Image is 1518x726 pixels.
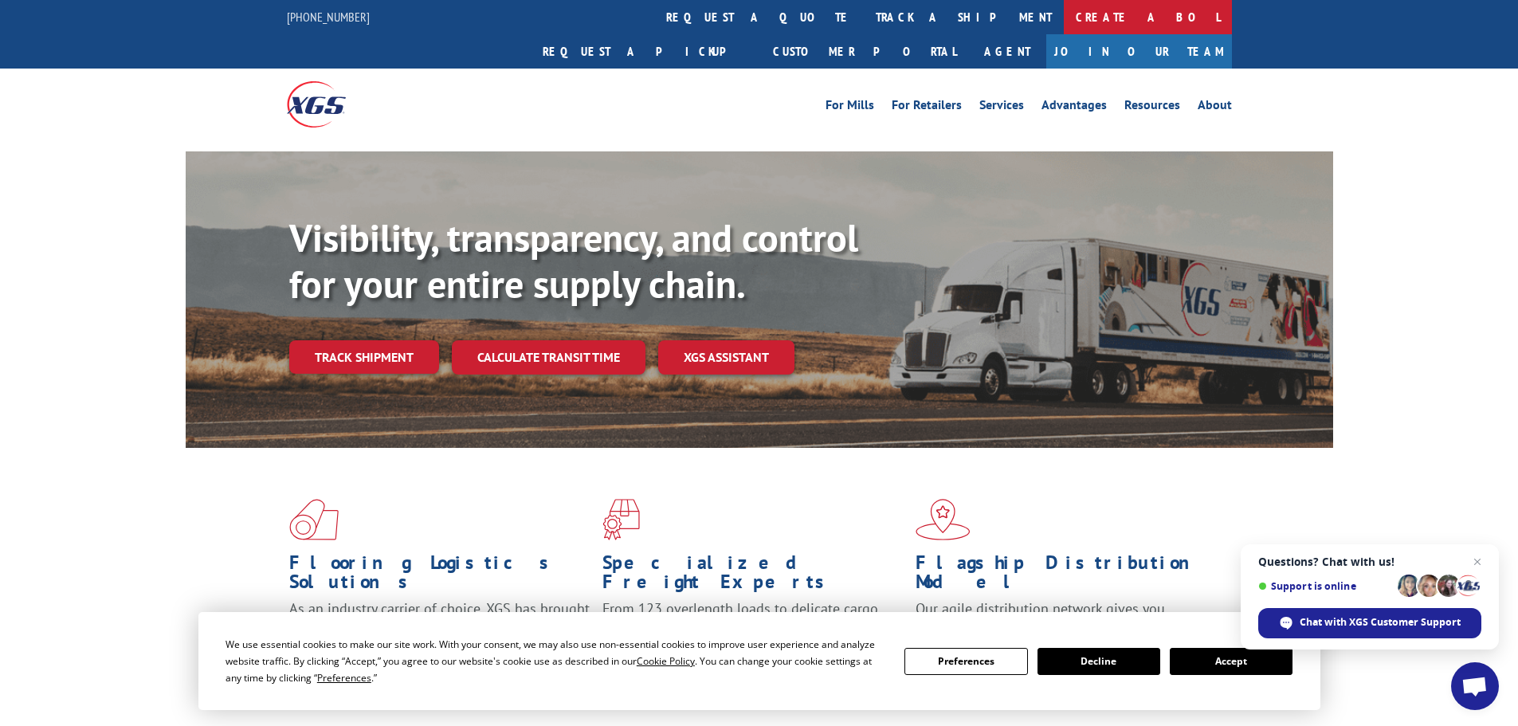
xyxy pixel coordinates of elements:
a: Advantages [1041,99,1107,116]
a: Join Our Team [1046,34,1232,69]
p: From 123 overlength loads to delicate cargo, our experienced staff knows the best way to move you... [602,599,904,670]
b: Visibility, transparency, and control for your entire supply chain. [289,213,858,308]
span: Support is online [1258,580,1392,592]
span: Questions? Chat with us! [1258,555,1481,568]
span: Chat with XGS Customer Support [1300,615,1461,630]
a: XGS ASSISTANT [658,340,794,375]
a: Open chat [1451,662,1499,710]
span: As an industry carrier of choice, XGS has brought innovation and dedication to flooring logistics... [289,599,590,656]
a: Agent [968,34,1046,69]
a: Resources [1124,99,1180,116]
div: We use essential cookies to make our site work. With your consent, we may also use non-essential ... [226,636,885,686]
h1: Flagship Distribution Model [916,553,1217,599]
a: About [1198,99,1232,116]
a: Services [979,99,1024,116]
button: Accept [1170,648,1292,675]
span: Preferences [317,671,371,685]
a: Request a pickup [531,34,761,69]
span: Our agile distribution network gives you nationwide inventory management on demand. [916,599,1209,637]
a: Calculate transit time [452,340,645,375]
button: Decline [1037,648,1160,675]
a: For Mills [826,99,874,116]
img: xgs-icon-total-supply-chain-intelligence-red [289,499,339,540]
div: Cookie Consent Prompt [198,612,1320,710]
span: Cookie Policy [637,654,695,668]
h1: Flooring Logistics Solutions [289,553,590,599]
img: xgs-icon-focused-on-flooring-red [602,499,640,540]
h1: Specialized Freight Experts [602,553,904,599]
a: Customer Portal [761,34,968,69]
img: xgs-icon-flagship-distribution-model-red [916,499,971,540]
a: For Retailers [892,99,962,116]
button: Preferences [904,648,1027,675]
a: Track shipment [289,340,439,374]
a: [PHONE_NUMBER] [287,9,370,25]
span: Chat with XGS Customer Support [1258,608,1481,638]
